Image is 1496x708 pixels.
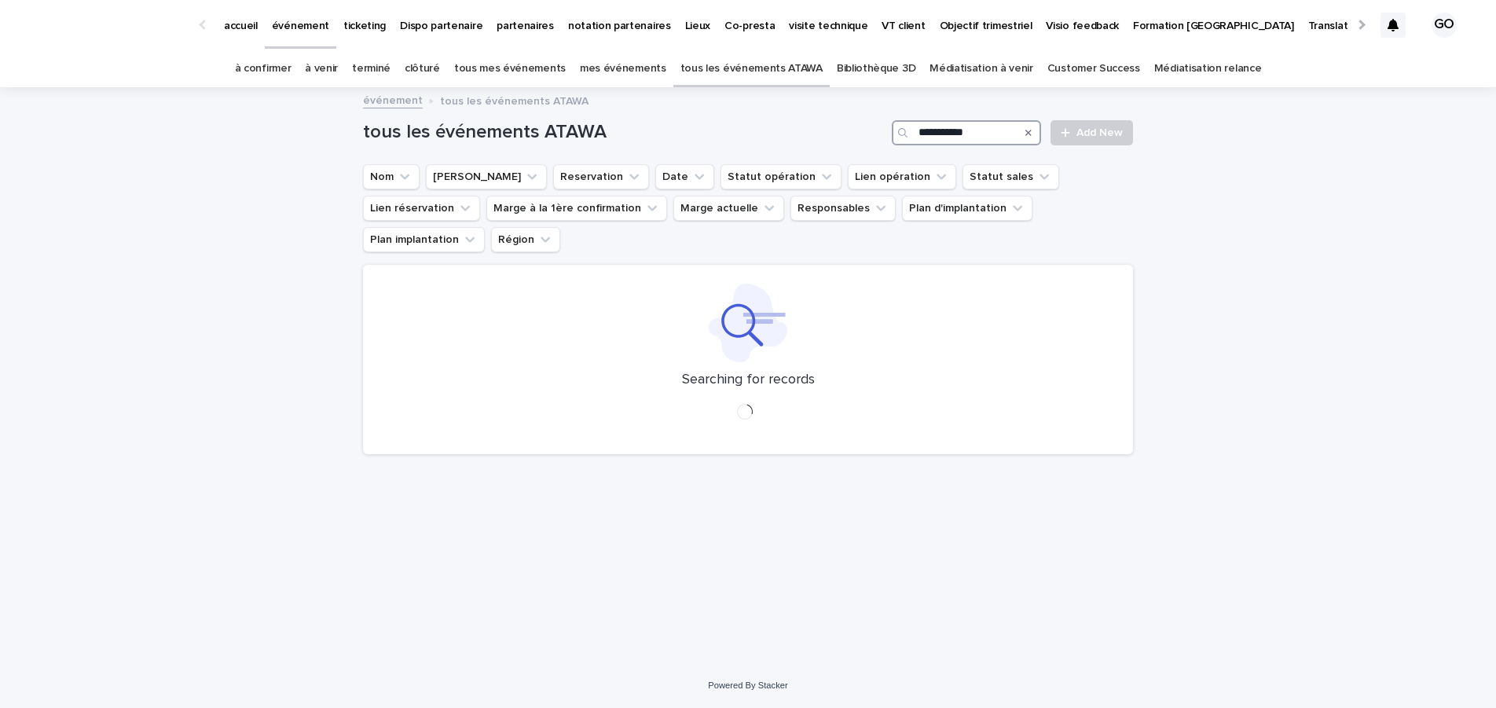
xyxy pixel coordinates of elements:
a: Médiatisation à venir [929,50,1033,87]
button: Date [655,164,714,189]
button: Région [491,227,560,252]
a: tous mes événements [454,50,566,87]
button: Marge à la 1ère confirmation [486,196,667,221]
img: Ls34BcGeRexTGTNfXpUC [31,9,184,41]
div: GO [1432,13,1457,38]
button: Statut opération [720,164,841,189]
a: Médiatisation relance [1154,50,1262,87]
a: à venir [305,50,338,87]
button: Nom [363,164,420,189]
a: Powered By Stacker [708,680,787,690]
input: Search [892,120,1041,145]
button: Lien opération [848,164,956,189]
a: mes événements [580,50,666,87]
a: Add New [1050,120,1133,145]
h1: tous les événements ATAWA [363,121,885,144]
span: Add New [1076,127,1123,138]
a: terminé [352,50,390,87]
button: Lien réservation [363,196,480,221]
a: à confirmer [235,50,291,87]
button: Marge actuelle [673,196,784,221]
button: Plan implantation [363,227,485,252]
p: tous les événements ATAWA [440,91,588,108]
a: événement [363,90,423,108]
button: Statut sales [962,164,1059,189]
a: Bibliothèque 3D [837,50,915,87]
p: Searching for records [682,372,815,389]
a: tous les événements ATAWA [680,50,823,87]
a: Customer Success [1047,50,1140,87]
a: clôturé [405,50,440,87]
button: Responsables [790,196,896,221]
button: Plan d'implantation [902,196,1032,221]
button: Reservation [553,164,649,189]
button: Lien Stacker [426,164,547,189]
